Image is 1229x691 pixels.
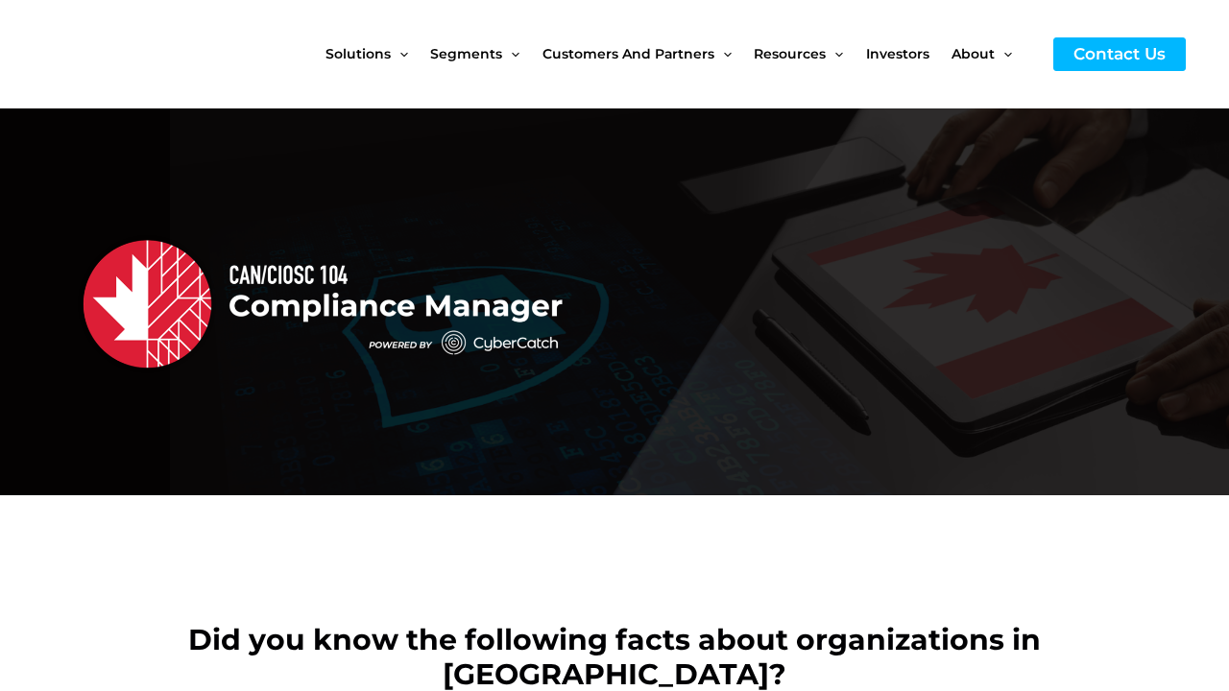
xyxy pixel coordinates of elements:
[502,13,519,94] span: Menu Toggle
[826,13,843,94] span: Menu Toggle
[714,13,732,94] span: Menu Toggle
[866,13,929,94] span: Investors
[995,13,1012,94] span: Menu Toggle
[866,13,952,94] a: Investors
[542,13,714,94] span: Customers and Partners
[1053,37,1186,71] a: Contact Us
[325,13,1034,94] nav: Site Navigation: New Main Menu
[952,13,995,94] span: About
[754,13,826,94] span: Resources
[325,13,391,94] span: Solutions
[430,13,502,94] span: Segments
[34,14,264,94] img: CyberCatch
[391,13,408,94] span: Menu Toggle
